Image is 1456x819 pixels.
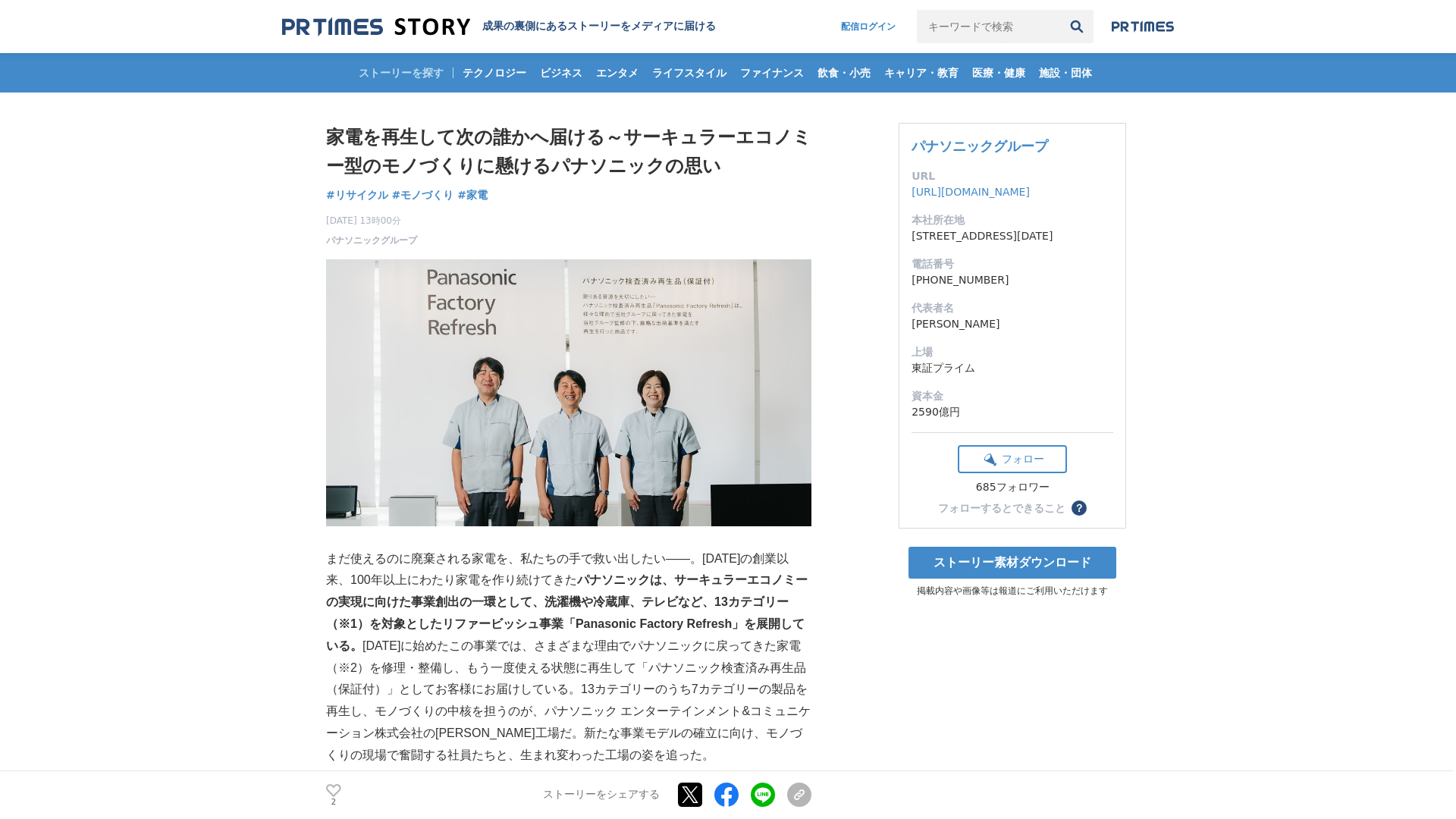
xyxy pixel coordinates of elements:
[1112,20,1174,33] img: prtimes
[966,66,1031,80] span: 医療・健康
[457,53,532,93] a: テクノロジー
[326,123,811,181] h1: 家電を再生して次の誰かへ届ける～サーキュラーエコノミー型のモノづくりに懸けるパナソニックの思い
[966,53,1031,93] a: 医療・健康
[811,66,877,80] span: 飲食・小売
[326,214,417,227] span: [DATE] 13時00分
[482,20,716,33] h2: 成果の裏側にあるストーリーをメディアに届ける
[734,53,810,93] a: ファイナンス
[326,188,388,202] span: #リサイクル
[590,66,645,80] span: エンタメ
[908,547,1116,579] a: ストーリー素材ダウンロード
[912,168,1113,184] dt: URL
[938,503,1065,513] div: フォローするとできること
[912,272,1113,288] dd: [PHONE_NUMBER]
[1033,53,1098,93] a: 施設・団体
[326,573,808,651] strong: パナソニックは、サーキュラーエコノミーの実現に向けた事業創出の一環として、洗濯機や冷蔵庫、テレビなど、13カテゴリー（※1）を対象としたリファービッシュ事業「Panasonic Factory ...
[282,17,716,37] a: 成果の裏側にあるストーリーをメディアに届ける 成果の裏側にあるストーリーをメディアに届ける
[1072,500,1087,516] button: ？
[534,66,588,80] span: ビジネス
[326,259,811,526] img: thumbnail_8b93da20-846d-11f0-b3f6-63d438e80013.jpg
[543,789,660,802] p: ストーリーをシェアする
[912,186,1030,198] a: [URL][DOMAIN_NAME]
[1033,66,1098,80] span: 施設・団体
[958,445,1067,473] button: フォロー
[912,228,1113,244] dd: [STREET_ADDRESS][DATE]
[457,188,488,202] span: #家電
[912,138,1048,154] a: パナソニックグループ
[912,300,1113,316] dt: 代表者名
[811,53,877,93] a: 飲食・小売
[457,187,488,203] a: #家電
[912,404,1113,420] dd: 2590億円
[646,66,733,80] span: ライフスタイル
[457,66,532,80] span: テクノロジー
[534,53,588,93] a: ビジネス
[282,17,470,37] img: 成果の裏側にあるストーリーをメディアに届ける
[826,10,911,43] a: 配信ログイン
[590,53,645,93] a: エンタメ
[899,585,1126,598] p: 掲載内容や画像等は報道にご利用いただけます
[917,10,1060,43] input: キーワードで検索
[326,187,388,203] a: #リサイクル
[912,344,1113,360] dt: 上場
[912,256,1113,272] dt: 電話番号
[392,187,454,203] a: #モノづくり
[912,212,1113,228] dt: 本社所在地
[1074,503,1084,513] span: ？
[878,66,965,80] span: キャリア・教育
[1060,10,1094,43] button: 検索
[912,388,1113,404] dt: 資本金
[912,316,1113,332] dd: [PERSON_NAME]
[912,360,1113,376] dd: 東証プライム
[326,234,417,247] a: パナソニックグループ
[326,799,341,806] p: 2
[958,481,1067,494] div: 685フォロワー
[326,548,811,767] p: まだ使えるのに廃棄される家電を、私たちの手で救い出したい――。[DATE]の創業以来、100年以上にわたり家電を作り続けてきた [DATE]に始めたこの事業では、さまざまな理由でパナソニックに戻...
[646,53,733,93] a: ライフスタイル
[734,66,810,80] span: ファイナンス
[878,53,965,93] a: キャリア・教育
[392,188,454,202] span: #モノづくり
